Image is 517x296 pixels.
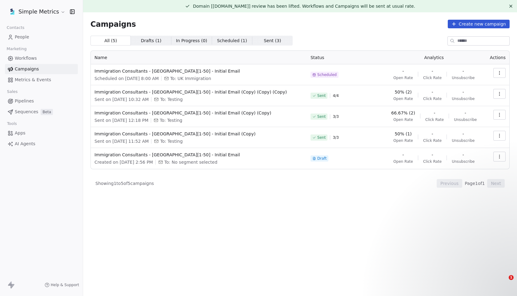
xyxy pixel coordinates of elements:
[4,87,20,96] span: Sales
[463,152,464,158] span: -
[384,51,484,64] th: Analytics
[5,64,78,74] a: Campaigns
[15,130,26,136] span: Apps
[432,131,433,137] span: -
[94,89,303,95] span: Immigration Consultants - [GEOGRAPHIC_DATA][1-50] - Initial Email (Copy) (Copy) (Copy)
[463,68,464,74] span: -
[317,114,326,119] span: Sent
[452,138,475,143] span: Unsubscribe
[423,138,442,143] span: Click Rate
[423,159,442,164] span: Click Rate
[4,119,19,128] span: Tools
[484,51,509,64] th: Actions
[94,75,159,82] span: Scheduled on [DATE] 8:00 AM
[15,109,38,115] span: Sequences
[454,117,477,122] span: Unsubscribe
[51,282,79,287] span: Help & Support
[317,72,337,77] span: Scheduled
[15,98,34,104] span: Pipelines
[395,131,411,137] span: 50% (1)
[41,109,53,115] span: Beta
[9,8,16,15] img: sm-oviond-logo.png
[15,77,51,83] span: Metrics & Events
[463,89,464,95] span: -
[452,159,475,164] span: Unsubscribe
[15,34,29,40] span: People
[333,114,339,119] span: 3 / 3
[15,141,35,147] span: AI Agents
[15,66,39,72] span: Campaigns
[160,138,182,144] span: To: Testing
[94,131,303,137] span: Immigration Consultants - [GEOGRAPHIC_DATA][1-50] - Initial Email (Copy)
[448,20,510,28] button: Create new campaign
[264,38,281,44] span: Sent ( 3 )
[5,107,78,117] a: SequencesBeta
[18,8,59,16] span: Simple Metrics
[5,32,78,42] a: People
[176,38,207,44] span: In Progress ( 0 )
[423,96,442,101] span: Click Rate
[5,96,78,106] a: Pipelines
[496,275,511,290] iframe: Intercom live chat
[4,44,29,54] span: Marketing
[94,138,149,144] span: Sent on [DATE] 11:52 AM
[333,93,339,98] span: 4 / 4
[164,159,217,165] span: To: No segment selected
[452,96,475,101] span: Unsubscribe
[509,275,514,280] span: 1
[432,152,433,158] span: -
[465,180,485,186] span: Page 1 of 1
[170,75,211,82] span: To: UK Immigration
[94,96,149,102] span: Sent on [DATE] 10:32 AM
[317,93,326,98] span: Sent
[217,38,247,44] span: Scheduled ( 1 )
[90,20,136,28] span: Campaigns
[15,55,37,62] span: Workflows
[452,75,475,80] span: Unsubscribe
[463,131,464,137] span: -
[437,179,462,188] button: Previous
[425,117,444,122] span: Click Rate
[391,110,415,116] span: 66.67% (2)
[307,51,384,64] th: Status
[160,117,182,123] span: To: Testing
[393,75,413,80] span: Open Rate
[393,96,413,101] span: Open Rate
[7,6,66,17] button: Simple Metrics
[193,4,415,9] span: Domain [[DOMAIN_NAME]] review has been lifted. Workflows and Campaigns will be sent at usual rate.
[465,110,466,116] span: -
[5,53,78,63] a: Workflows
[317,156,327,161] span: Draft
[5,128,78,138] a: Apps
[141,38,162,44] span: Drafts ( 1 )
[94,68,303,74] span: Immigration Consultants - [GEOGRAPHIC_DATA][1-50] - Initial Email
[395,89,411,95] span: 50% (2)
[94,117,148,123] span: Sent on [DATE] 12:18 PM
[434,110,435,116] span: -
[393,138,413,143] span: Open Rate
[393,117,413,122] span: Open Rate
[95,180,154,186] span: Showing 1 to 5 of 5 campaigns
[432,68,433,74] span: -
[403,68,404,74] span: -
[487,179,505,188] button: Next
[5,75,78,85] a: Metrics & Events
[160,96,182,102] span: To: Testing
[5,139,78,149] a: AI Agents
[423,75,442,80] span: Click Rate
[4,23,27,32] span: Contacts
[432,89,433,95] span: -
[317,135,326,140] span: Sent
[403,152,404,158] span: -
[45,282,79,287] a: Help & Support
[94,159,153,165] span: Created on [DATE] 2:56 PM
[94,110,303,116] span: Immigration Consultants - [GEOGRAPHIC_DATA][1-50] - Initial Email (Copy) (Copy)
[94,152,303,158] span: Immigration Consultants - [GEOGRAPHIC_DATA][1-50] - Initial Email
[91,51,307,64] th: Name
[393,159,413,164] span: Open Rate
[333,135,339,140] span: 3 / 3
